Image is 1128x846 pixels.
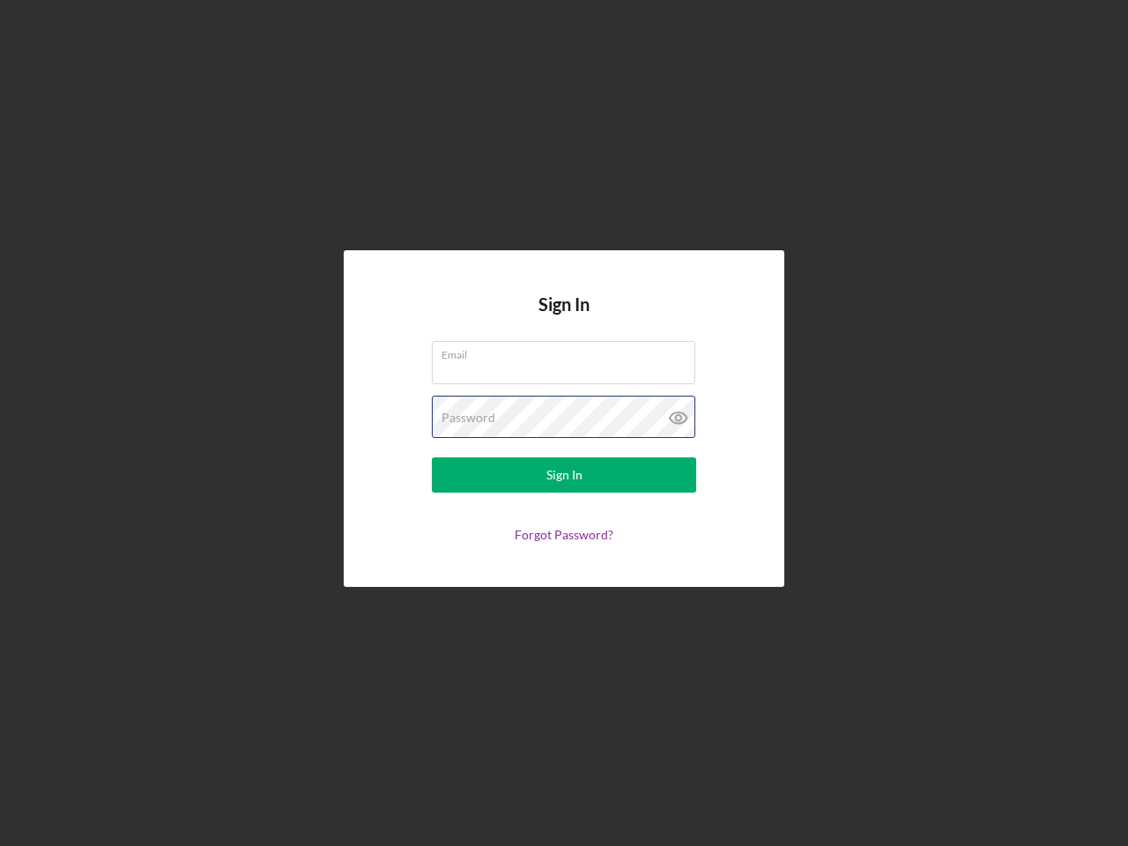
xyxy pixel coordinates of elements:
[442,411,495,425] label: Password
[515,527,613,542] a: Forgot Password?
[442,342,695,361] label: Email
[538,294,590,341] h4: Sign In
[432,457,696,493] button: Sign In
[546,457,583,493] div: Sign In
